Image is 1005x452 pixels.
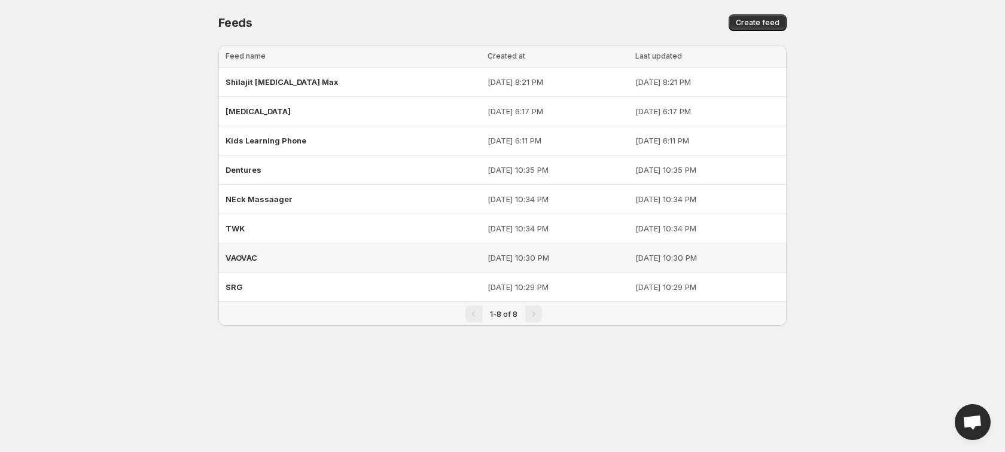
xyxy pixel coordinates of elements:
p: [DATE] 10:30 PM [635,252,780,264]
p: [DATE] 10:29 PM [635,281,780,293]
button: Create feed [729,14,787,31]
p: [DATE] 10:35 PM [635,164,780,176]
nav: Pagination [218,301,787,326]
p: [DATE] 6:11 PM [488,135,628,146]
p: [DATE] 10:34 PM [635,193,780,205]
p: [DATE] 8:21 PM [488,76,628,88]
p: [DATE] 6:17 PM [488,105,628,117]
a: Open chat [955,404,991,440]
span: Kids Learning Phone [226,136,306,145]
span: Dentures [226,165,261,175]
span: SRG [226,282,242,292]
span: Created at [488,51,525,60]
span: 1-8 of 8 [490,310,517,319]
p: [DATE] 10:34 PM [635,222,780,234]
p: [DATE] 8:21 PM [635,76,780,88]
p: [DATE] 10:29 PM [488,281,628,293]
span: Last updated [635,51,682,60]
p: [DATE] 10:34 PM [488,222,628,234]
p: [DATE] 6:17 PM [635,105,780,117]
span: [MEDICAL_DATA] [226,106,291,116]
span: Feeds [218,16,252,30]
span: NEck Massaager [226,194,293,204]
p: [DATE] 10:35 PM [488,164,628,176]
span: Create feed [736,18,779,28]
p: [DATE] 6:11 PM [635,135,780,146]
p: [DATE] 10:34 PM [488,193,628,205]
span: Feed name [226,51,266,60]
span: Shilajit [MEDICAL_DATA] Max [226,77,339,87]
span: TWK [226,224,245,233]
p: [DATE] 10:30 PM [488,252,628,264]
span: VAOVAC [226,253,257,262]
